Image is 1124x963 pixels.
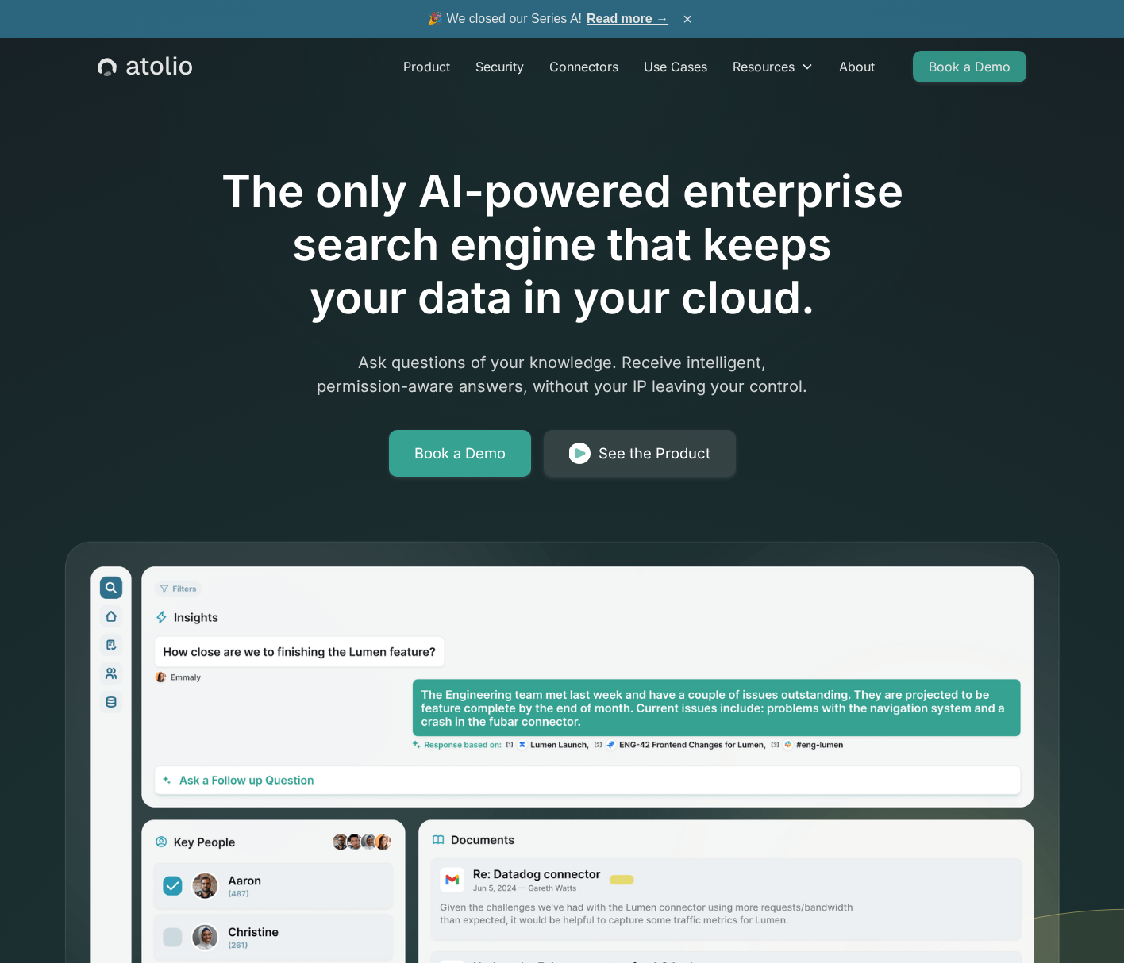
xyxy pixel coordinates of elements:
[826,51,887,82] a: About
[98,56,192,77] a: home
[587,12,668,25] a: Read more →
[537,51,631,82] a: Connectors
[733,57,795,76] div: Resources
[913,51,1026,82] a: Book a Demo
[257,351,867,398] p: Ask questions of your knowledge. Receive intelligent, permission-aware answers, without your IP l...
[427,10,668,29] span: 🎉 We closed our Series A!
[720,51,826,82] div: Resources
[391,51,463,82] a: Product
[544,430,736,478] a: See the Product
[463,51,537,82] a: Security
[156,165,968,325] h1: The only AI-powered enterprise search engine that keeps your data in your cloud.
[389,430,531,478] a: Book a Demo
[678,10,697,28] button: ×
[631,51,720,82] a: Use Cases
[599,443,710,465] div: See the Product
